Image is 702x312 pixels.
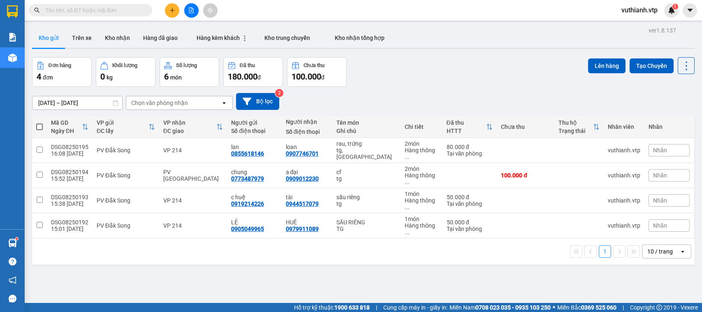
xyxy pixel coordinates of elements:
[43,74,53,81] span: đơn
[170,74,182,81] span: món
[97,222,155,229] div: PV Đắk Song
[292,72,321,81] span: 100.000
[8,33,17,42] img: solution-icon
[336,219,396,226] div: SẦU RIÊNG
[321,74,324,81] span: đ
[163,197,223,204] div: VP 214
[335,35,385,41] span: Kho nhận tổng hợp
[608,123,640,130] div: Nhân viên
[231,128,278,134] div: Số điện thoại
[376,303,377,312] span: |
[286,150,319,157] div: 0907746701
[405,179,410,185] span: ...
[405,123,438,130] div: Chi tiết
[405,222,438,235] div: Hàng thông thường
[49,63,71,68] div: Đơn hàng
[231,150,264,157] div: 0855618146
[475,304,551,311] strong: 0708 023 035 - 0935 103 250
[51,219,88,226] div: DSG08250192
[286,169,329,175] div: a đại
[9,276,16,284] span: notification
[336,169,396,175] div: cf
[231,219,278,226] div: LỆ
[223,57,283,87] button: Đã thu180.000đ
[32,96,122,109] input: Select a date range.
[32,57,92,87] button: Đơn hàng4đơn
[336,226,396,232] div: TG
[8,54,17,62] img: warehouse-icon
[207,7,213,13] span: aim
[334,304,370,311] strong: 1900 633 818
[9,295,16,303] span: message
[336,200,396,207] div: tg
[169,7,175,13] span: plus
[159,116,227,138] th: Toggle SortBy
[51,150,88,157] div: 16:08 [DATE]
[653,197,667,204] span: Nhãn
[107,74,113,81] span: kg
[405,216,438,222] div: 1 món
[405,165,438,172] div: 2 món
[383,303,447,312] span: Cung cấp máy in - giấy in:
[197,35,240,41] span: Hàng kèm khách
[286,144,329,150] div: loan
[553,306,555,309] span: ⚪️
[47,116,93,138] th: Toggle SortBy
[443,116,497,138] th: Toggle SortBy
[34,7,40,13] span: search
[653,222,667,229] span: Nhãn
[163,169,223,182] div: PV [GEOGRAPHIC_DATA]
[184,3,199,18] button: file-add
[558,128,593,134] div: Trạng thái
[286,200,319,207] div: 0944517079
[405,147,438,160] div: Hàng thông thường
[336,194,396,200] div: sầu riêng
[599,245,611,258] button: 1
[581,304,616,311] strong: 0369 525 060
[447,150,493,157] div: Tại văn phòng
[286,119,329,125] div: Người nhận
[674,4,677,9] span: 1
[203,3,218,18] button: aim
[188,7,194,13] span: file-add
[686,7,694,14] span: caret-down
[405,204,410,210] span: ...
[51,144,88,150] div: DSG08250195
[336,147,396,160] div: tg,tx
[231,194,278,200] div: c huệ
[51,119,82,126] div: Mã GD
[447,194,493,200] div: 50.000 đ
[51,200,88,207] div: 15:38 [DATE]
[65,28,98,48] button: Trên xe
[615,5,664,15] span: vuthianh.vtp
[447,226,493,232] div: Tại văn phòng
[447,119,487,126] div: Đã thu
[336,128,396,134] div: Ghi chú
[93,116,159,138] th: Toggle SortBy
[649,26,676,35] div: ver 1.8.137
[98,28,137,48] button: Kho nhận
[286,219,329,226] div: HUÊ
[163,119,216,126] div: VP nhận
[630,58,674,73] button: Tạo Chuyến
[647,247,673,256] div: 10 / trang
[608,147,640,154] div: vuthianh.vtp
[231,119,278,126] div: Người gửi
[231,226,264,232] div: 0905049965
[447,219,493,226] div: 50.000 đ
[163,128,216,134] div: ĐC giao
[51,169,88,175] div: DSG08250194
[96,57,155,87] button: Khối lượng0kg
[447,144,493,150] div: 80.000 đ
[163,222,223,229] div: VP 214
[231,175,264,182] div: 0773487979
[97,128,148,134] div: ĐC lấy
[275,89,283,97] sup: 2
[683,3,697,18] button: caret-down
[405,154,410,160] span: ...
[112,63,137,68] div: Khối lượng
[554,116,604,138] th: Toggle SortBy
[405,191,438,197] div: 1 món
[405,172,438,185] div: Hàng thông thường
[16,237,18,240] sup: 1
